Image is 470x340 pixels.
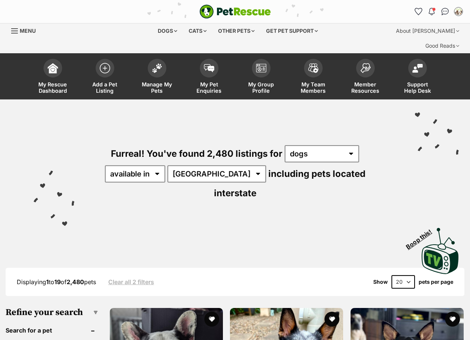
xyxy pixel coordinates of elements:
[131,55,183,99] a: Manage My Pets
[204,64,214,72] img: pet-enquiries-icon-7e3ad2cf08bfb03b45e93fb7055b45f3efa6380592205ae92323e6603595dc1f.svg
[401,81,434,94] span: Support Help Desk
[140,81,174,94] span: Manage My Pets
[36,81,70,94] span: My Rescue Dashboard
[152,63,162,73] img: manage-my-pets-icon-02211641906a0b7f246fdf0571729dbe1e7629f14944591b6c1af311fb30b64b.svg
[54,278,61,286] strong: 19
[373,279,388,285] span: Show
[261,23,323,38] div: Get pet support
[455,8,462,15] img: Tim or Narelle Walsh profile pic
[6,327,98,334] header: Search for a pet
[199,4,271,19] a: PetRescue
[422,228,459,274] img: PetRescue TV logo
[439,6,451,18] a: Conversations
[88,81,122,94] span: Add a Pet Listing
[79,55,131,99] a: Add a Pet Listing
[46,278,49,286] strong: 1
[391,23,464,38] div: About [PERSON_NAME]
[422,221,459,275] a: Boop this!
[405,224,439,251] span: Boop this!
[111,148,282,159] span: Furreal! You've found 2,480 listings for
[67,278,84,286] strong: 2,480
[391,55,444,99] a: Support Help Desk
[183,55,235,99] a: My Pet Enquiries
[199,4,271,19] img: logo-e224e6f780fb5917bec1dbf3a21bbac754714ae5b6737aabdf751b685950b380.svg
[429,8,435,15] img: notifications-46538b983faf8c2785f20acdc204bb7945ddae34d4c08c2a6579f10ce5e182be.svg
[426,6,438,18] button: Notifications
[412,6,424,18] a: Favourites
[244,81,278,94] span: My Group Profile
[214,168,365,198] span: including pets located interstate
[204,312,219,327] button: favourite
[100,63,110,73] img: add-pet-listing-icon-0afa8454b4691262ce3f59096e99ab1cd57d4a30225e0717b998d2c9b9846f56.svg
[339,55,391,99] a: Member Resources
[453,6,464,18] button: My account
[412,6,464,18] ul: Account quick links
[20,28,36,34] span: Menu
[412,64,423,73] img: help-desk-icon-fdf02630f3aa405de69fd3d07c3f3aa587a6932b1a1747fa1d2bba05be0121f9.svg
[297,81,330,94] span: My Team Members
[308,63,319,73] img: team-members-icon-5396bd8760b3fe7c0b43da4ab00e1e3bb1a5d9ba89233759b79545d2d3fc5d0d.svg
[108,279,154,285] a: Clear all 2 filters
[183,23,212,38] div: Cats
[360,63,371,73] img: member-resources-icon-8e73f808a243e03378d46382f2149f9095a855e16c252ad45f914b54edf8863c.svg
[445,312,460,327] button: favourite
[441,8,449,15] img: chat-41dd97257d64d25036548639549fe6c8038ab92f7586957e7f3b1b290dea8141.svg
[192,81,226,94] span: My Pet Enquiries
[419,279,453,285] label: pets per page
[213,23,260,38] div: Other pets
[17,278,96,286] span: Displaying to of pets
[11,23,41,37] a: Menu
[27,55,79,99] a: My Rescue Dashboard
[420,38,464,53] div: Good Reads
[153,23,182,38] div: Dogs
[325,312,340,327] button: favourite
[349,81,382,94] span: Member Resources
[235,55,287,99] a: My Group Profile
[287,55,339,99] a: My Team Members
[6,307,98,318] h3: Refine your search
[256,64,266,73] img: group-profile-icon-3fa3cf56718a62981997c0bc7e787c4b2cf8bcc04b72c1350f741eb67cf2f40e.svg
[48,63,58,73] img: dashboard-icon-eb2f2d2d3e046f16d808141f083e7271f6b2e854fb5c12c21221c1fb7104beca.svg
